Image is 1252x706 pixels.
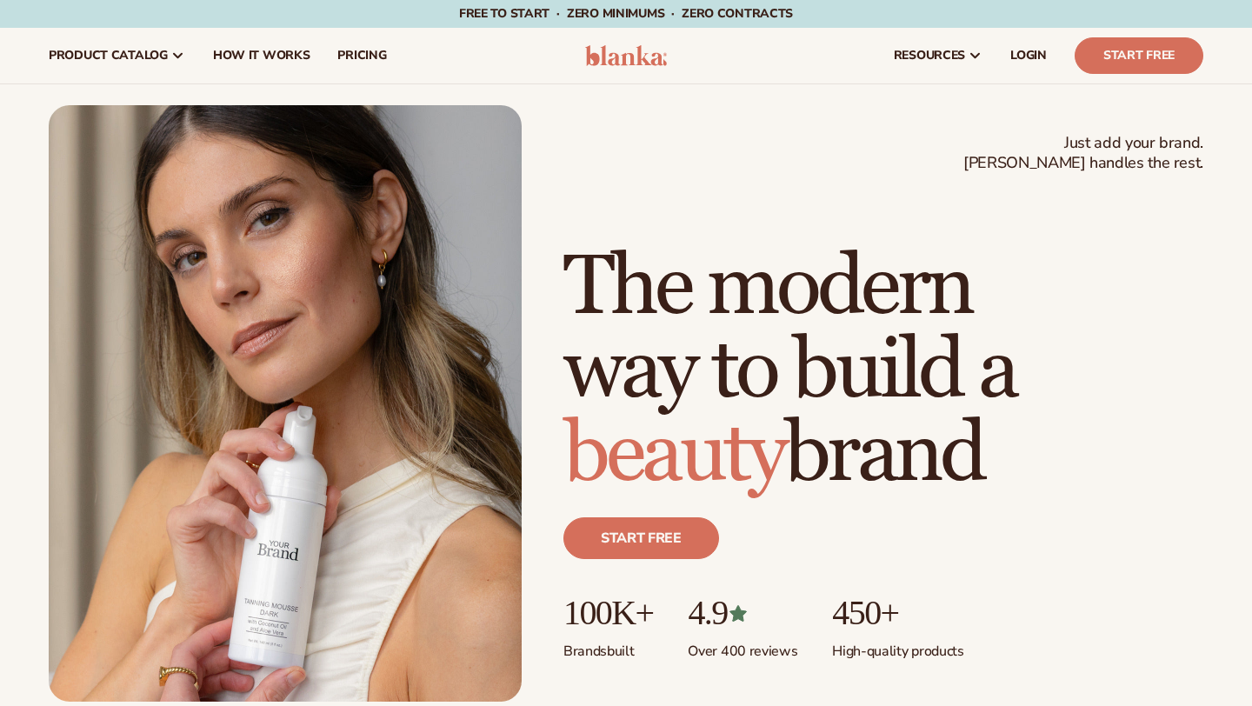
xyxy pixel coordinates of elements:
[688,632,797,661] p: Over 400 reviews
[199,28,324,83] a: How It Works
[563,594,653,632] p: 100K+
[688,594,797,632] p: 4.9
[832,632,963,661] p: High-quality products
[563,632,653,661] p: Brands built
[459,5,793,22] span: Free to start · ZERO minimums · ZERO contracts
[563,403,784,505] span: beauty
[337,49,386,63] span: pricing
[1010,49,1047,63] span: LOGIN
[585,45,668,66] img: logo
[49,105,522,702] img: Female holding tanning mousse.
[563,246,1203,496] h1: The modern way to build a brand
[963,133,1203,174] span: Just add your brand. [PERSON_NAME] handles the rest.
[323,28,400,83] a: pricing
[35,28,199,83] a: product catalog
[880,28,996,83] a: resources
[996,28,1061,83] a: LOGIN
[1075,37,1203,74] a: Start Free
[832,594,963,632] p: 450+
[49,49,168,63] span: product catalog
[563,517,719,559] a: Start free
[894,49,965,63] span: resources
[213,49,310,63] span: How It Works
